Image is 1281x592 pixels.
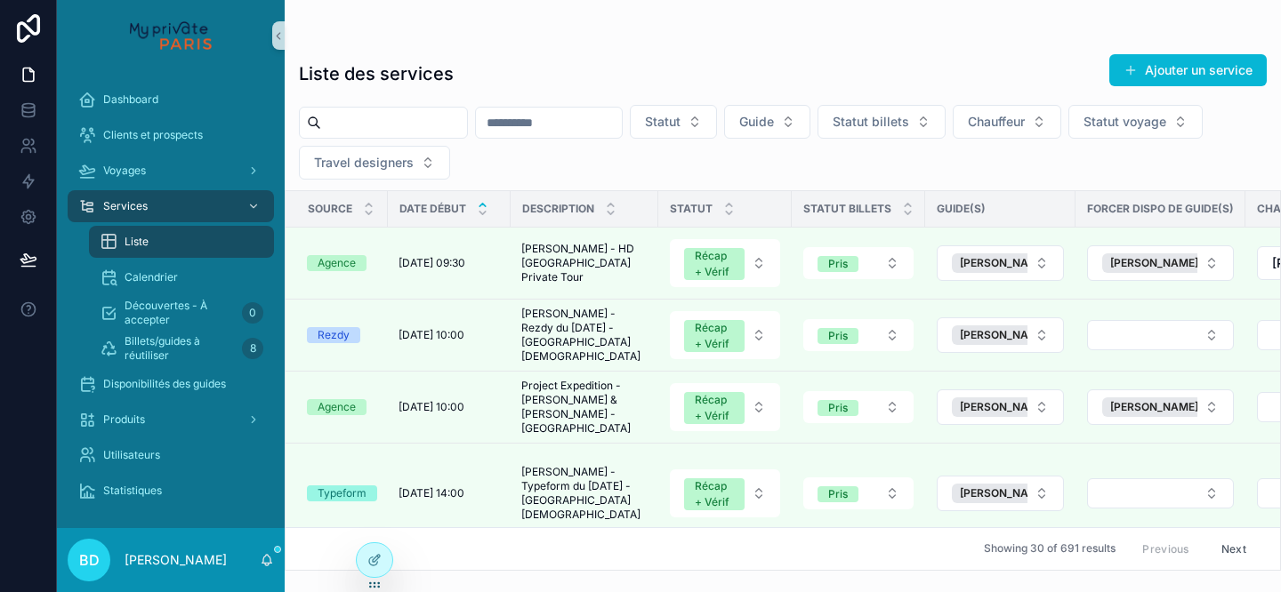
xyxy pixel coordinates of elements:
span: Statut [670,202,713,216]
button: Select Button [803,247,914,279]
button: Select Button [803,319,914,351]
span: [DATE] 09:30 [399,256,465,270]
button: Select Button [953,105,1061,139]
a: Clients et prospects [68,119,274,151]
button: Select Button [1087,389,1234,425]
p: [PERSON_NAME] [125,551,227,569]
span: Statut [645,113,681,131]
a: Dashboard [68,84,274,116]
a: Découvertes - À accepter0 [89,297,274,329]
span: Dashboard [103,92,158,107]
div: Récap + Vérif [695,478,734,510]
span: [PERSON_NAME] [1110,400,1198,414]
span: [PERSON_NAME] - Typeform du [DATE] - [GEOGRAPHIC_DATA][DEMOGRAPHIC_DATA] [521,465,648,522]
span: Source [308,202,352,216]
a: Statistiques [68,475,274,507]
div: Agence [318,255,356,271]
button: Select Button [803,391,914,423]
div: Récap + Vérif [695,248,734,280]
button: Select Button [1068,105,1203,139]
span: Services [103,199,148,213]
span: [PERSON_NAME] [1110,256,1198,270]
span: Description [522,202,594,216]
img: App logo [130,21,211,50]
button: Next [1209,535,1259,563]
button: Select Button [724,105,810,139]
div: Récap + Vérif [695,392,734,424]
span: [PERSON_NAME] [960,400,1048,414]
h1: Liste des services [299,61,454,86]
a: Calendrier [89,261,274,293]
button: Select Button [1087,478,1234,508]
div: Typeform [318,485,367,501]
span: Découvertes - À accepter [125,299,235,327]
span: Disponibilités des guides [103,377,226,391]
div: 0 [242,302,263,324]
span: Forcer dispo de guide(s) [1087,202,1234,216]
a: Disponibilités des guides [68,368,274,400]
button: Select Button [299,146,450,180]
span: [PERSON_NAME] [960,328,1048,342]
span: Chauffeur [968,113,1025,131]
div: Pris [828,400,848,416]
div: Pris [828,486,848,502]
span: Statistiques [103,484,162,498]
button: Select Button [670,311,780,359]
a: Services [68,190,274,222]
button: Select Button [1087,245,1234,281]
a: Billets/guides à réutiliser8 [89,332,274,364]
span: [PERSON_NAME] - Rezdy du [DATE] - [GEOGRAPHIC_DATA][DEMOGRAPHIC_DATA] [521,307,648,364]
button: Select Button [937,317,1064,353]
span: Liste [125,235,149,249]
a: Utilisateurs [68,439,274,471]
div: scrollable content [57,71,285,528]
span: [DATE] 14:00 [399,486,464,500]
div: Agence [318,399,356,415]
span: Billets/guides à réutiliser [125,334,235,363]
span: [PERSON_NAME] - HD [GEOGRAPHIC_DATA] Private Tour [521,242,648,284]
span: Produits [103,412,145,427]
div: Récap + Vérif [695,320,734,352]
button: Select Button [937,245,1064,281]
span: Date début [399,202,466,216]
span: Calendrier [125,270,178,284]
span: Project Expedition - [PERSON_NAME] & [PERSON_NAME] - [GEOGRAPHIC_DATA] [521,379,648,436]
button: Select Button [803,477,914,509]
button: Unselect 15 [952,325,1074,345]
a: Produits [68,404,274,436]
button: Select Button [818,105,946,139]
span: [PERSON_NAME] [960,486,1048,500]
span: Showing 30 of 691 results [984,542,1116,556]
button: Select Button [630,105,717,139]
button: Unselect 6 [1102,253,1224,273]
div: Pris [828,256,848,272]
a: Voyages [68,155,274,187]
button: Select Button [937,476,1064,511]
span: Guide(s) [937,202,986,216]
button: Select Button [670,469,780,517]
span: [DATE] 10:00 [399,400,464,414]
span: Voyages [103,164,146,178]
span: [DATE] 10:00 [399,328,464,342]
button: Unselect 6 [952,253,1074,273]
button: Unselect 15 [952,484,1074,503]
span: Utilisateurs [103,448,160,462]
span: Statut billets [803,202,891,216]
div: 8 [242,338,263,359]
span: Clients et prospects [103,128,203,142]
a: Liste [89,226,274,258]
span: [PERSON_NAME] [960,256,1048,270]
span: Travel designers [314,154,414,172]
button: Select Button [670,383,780,431]
span: Guide [739,113,774,131]
button: Unselect 4 [952,397,1074,417]
button: Select Button [670,239,780,287]
div: Rezdy [318,327,350,343]
span: Statut voyage [1084,113,1166,131]
button: Select Button [1087,320,1234,350]
button: Ajouter un service [1109,54,1267,86]
span: BD [79,549,100,571]
button: Select Button [937,389,1064,425]
div: Pris [828,328,848,344]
